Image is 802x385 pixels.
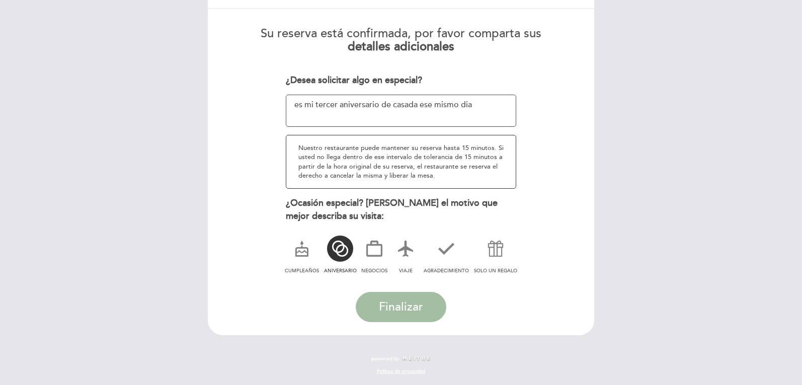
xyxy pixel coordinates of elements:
[371,355,431,362] a: powered by
[286,74,517,87] div: ¿Desea solicitar algo en especial?
[356,292,446,322] button: Finalizar
[377,368,425,375] a: Política de privacidad
[324,268,357,274] span: ANIVERSARIO
[474,268,517,274] span: SOLO UN REGALO
[399,268,413,274] span: VIAJE
[285,268,319,274] span: CUMPLEAÑOS
[361,268,387,274] span: NEGOCIOS
[371,355,399,362] span: powered by
[286,135,517,189] div: Nuestro restaurante puede mantener su reserva hasta 15 minutos. Si usted no llega dentro de ese i...
[379,300,423,314] span: Finalizar
[286,197,517,222] div: ¿Ocasión especial? [PERSON_NAME] el motivo que mejor describa su visita:
[261,26,541,41] span: Su reserva está confirmada, por favor comparta sus
[402,356,431,361] img: MEITRE
[348,39,454,54] b: detalles adicionales
[424,268,469,274] span: AGRADECIMIENTO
